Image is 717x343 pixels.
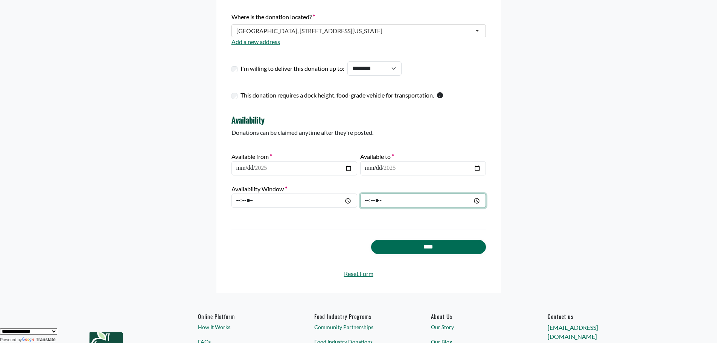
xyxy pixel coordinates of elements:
[314,323,402,331] a: Community Partnerships
[231,12,315,21] label: Where is the donation located?
[231,184,287,194] label: Availability Window
[236,27,382,35] div: [GEOGRAPHIC_DATA], [STREET_ADDRESS][US_STATE]
[231,128,486,137] p: Donations can be claimed anytime after they're posted.
[231,269,486,278] a: Reset Form
[437,92,443,98] svg: This checkbox should only be used by warehouses donating more than one pallet of product.
[548,324,598,340] a: [EMAIL_ADDRESS][DOMAIN_NAME]
[22,337,36,343] img: Google Translate
[231,115,486,125] h4: Availability
[22,337,56,342] a: Translate
[198,323,286,331] a: How It Works
[431,313,519,320] a: About Us
[241,64,344,73] label: I'm willing to deliver this donation up to:
[198,313,286,320] h6: Online Platform
[231,152,272,161] label: Available from
[231,38,280,45] a: Add a new address
[241,91,434,100] label: This donation requires a dock height, food-grade vehicle for transportation.
[314,313,402,320] h6: Food Industry Programs
[431,323,519,331] a: Our Story
[360,152,394,161] label: Available to
[548,313,636,320] h6: Contact us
